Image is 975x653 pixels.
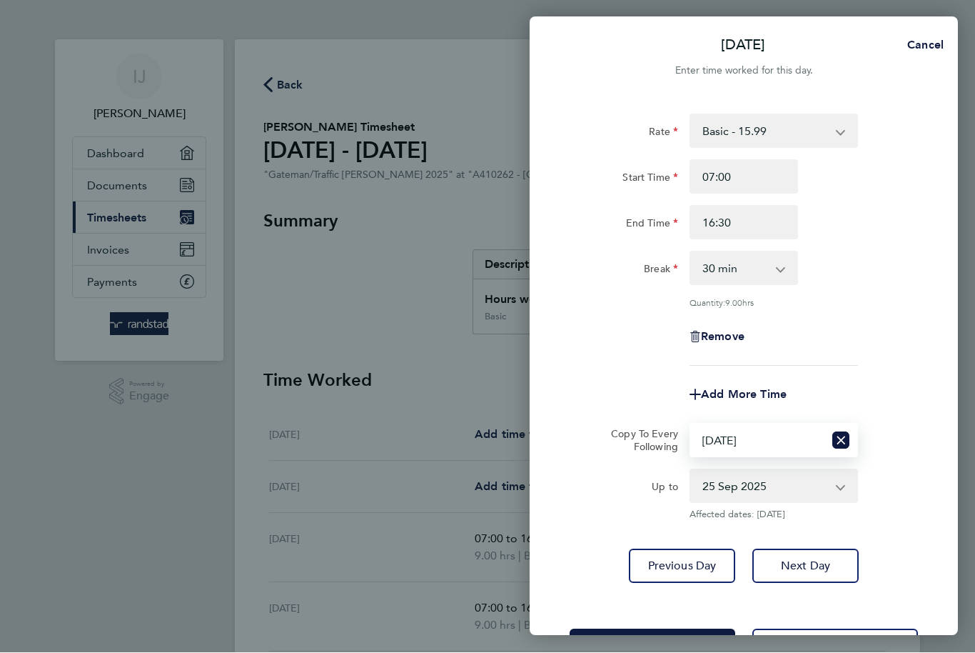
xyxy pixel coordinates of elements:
[832,425,849,457] button: Reset selection
[725,297,742,309] span: 9.00
[721,36,765,56] p: [DATE]
[644,263,678,280] label: Break
[689,332,744,343] button: Remove
[752,549,859,584] button: Next Day
[530,63,958,80] div: Enter time worked for this day.
[689,389,787,401] button: Add More Time
[648,559,717,574] span: Previous Day
[689,297,858,309] div: Quantity: hrs
[622,171,678,189] label: Start Time
[689,206,798,240] input: E.g. 18:00
[652,481,678,498] label: Up to
[903,39,944,52] span: Cancel
[600,428,678,454] label: Copy To Every Following
[689,160,798,194] input: E.g. 08:00
[629,549,735,584] button: Previous Day
[649,126,678,143] label: Rate
[884,31,958,60] button: Cancel
[689,509,858,521] span: Affected dates: [DATE]
[781,559,830,574] span: Next Day
[701,330,744,344] span: Remove
[626,217,678,234] label: End Time
[701,388,787,402] span: Add More Time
